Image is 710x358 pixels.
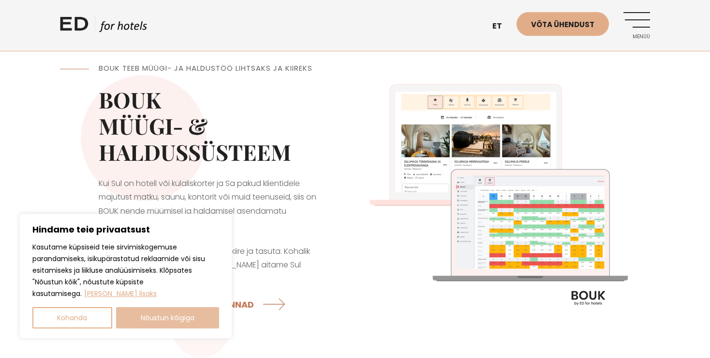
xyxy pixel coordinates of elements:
a: HINNAD [220,291,288,317]
span: Menüü [623,34,650,40]
a: et [488,15,517,38]
h2: BOUK MÜÜGI- & HALDUSSÜSTEEM [99,86,316,165]
a: ED HOTELS [60,15,147,39]
button: Nõustun kõigiga [116,307,220,328]
a: Võta ühendust [517,12,609,36]
p: Kui Sul on hotell või külaliskorter ja Sa pakud klientidele majutust matku, saunu, kontorit või m... [99,177,316,233]
span: BOUK TEEB MÜÜGI- JA HALDUSTÖÖ LIHTSAKS JA KIIREKS [99,63,312,73]
p: Kasutame küpsiseid teie sirvimiskogemuse parandamiseks, isikupärastatud reklaamide või sisu esita... [32,241,219,299]
a: Loe lisaks [84,288,157,299]
button: Kohanda [32,307,112,328]
p: Hindame teie privaatsust [32,224,219,235]
a: Menüü [623,12,650,39]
